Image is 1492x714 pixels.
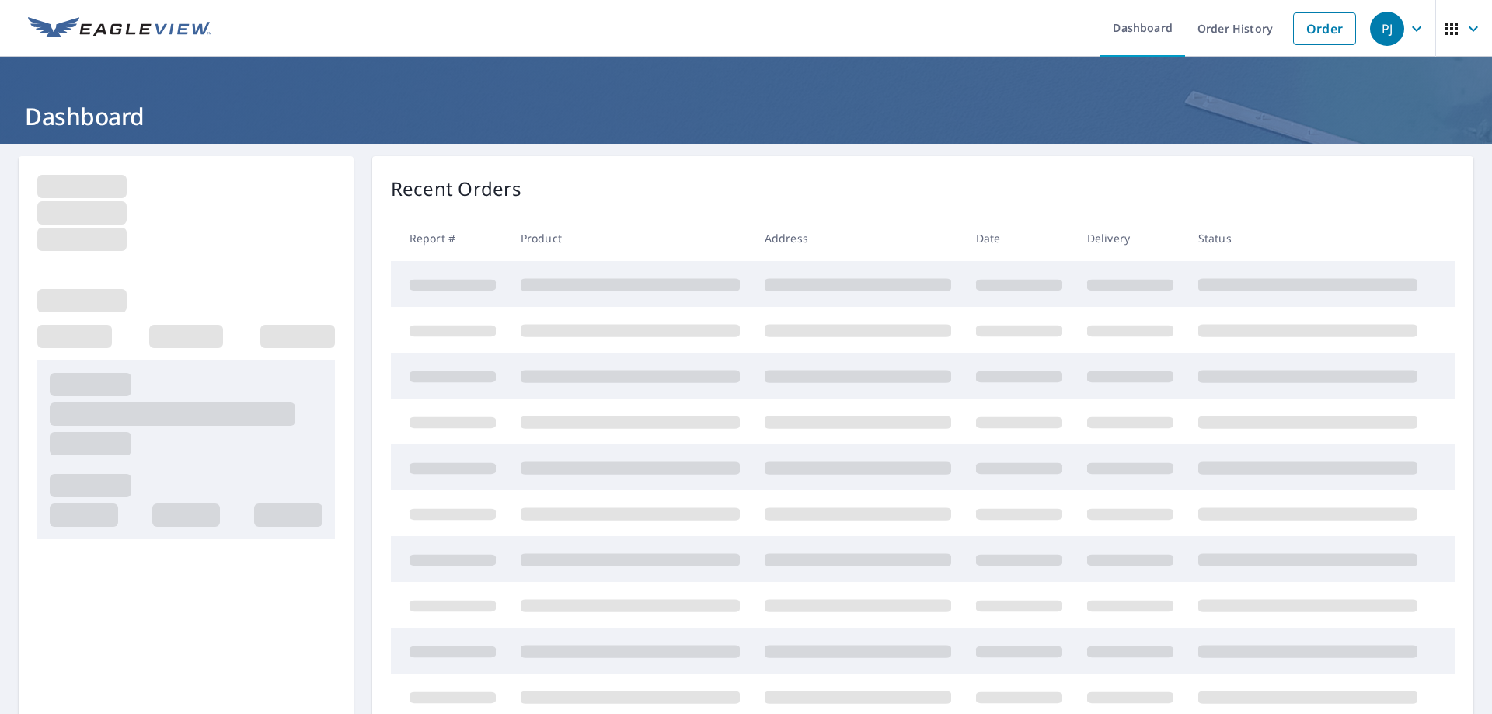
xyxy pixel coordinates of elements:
div: PJ [1370,12,1404,46]
h1: Dashboard [19,100,1473,132]
img: EV Logo [28,17,211,40]
th: Report # [391,215,508,261]
th: Delivery [1075,215,1186,261]
th: Product [508,215,752,261]
p: Recent Orders [391,175,521,203]
a: Order [1293,12,1356,45]
th: Address [752,215,964,261]
th: Status [1186,215,1430,261]
th: Date [964,215,1075,261]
